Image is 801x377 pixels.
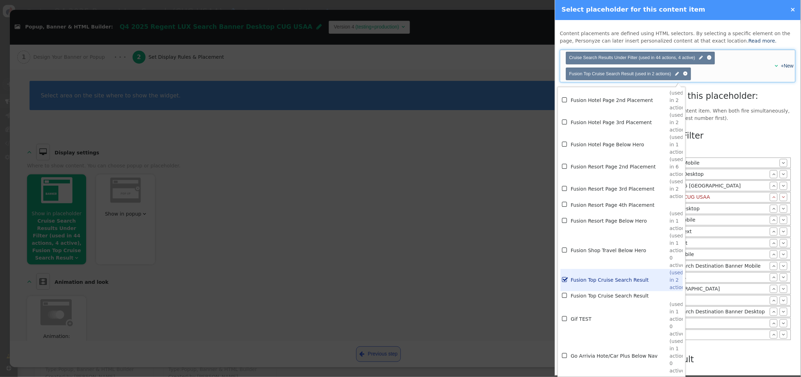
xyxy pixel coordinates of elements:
a: × [790,6,796,13]
span:  [782,183,786,188]
span:  [562,216,568,225]
td: Fusion Hotel Page Below Hero [571,134,670,156]
span:  [562,95,568,105]
span:  [562,245,568,255]
td: (used in 1 actions) [670,134,690,156]
td: Fusion Hotel Page 2nd Placement [571,89,670,111]
td: (used in 2 actions) [670,178,690,200]
span:  [773,183,776,188]
span:  [782,194,786,199]
span:  [782,172,786,177]
span:  [773,286,776,291]
span:  [773,263,776,268]
span:  [773,172,776,177]
span:  [675,71,679,77]
td: Fusion Top Cruise Search Result [571,269,670,291]
td: Fusion Resort Page 2nd Placement [571,156,670,178]
span:  [562,184,568,193]
td: (used in 1 actions, 0 active) [670,301,690,338]
span:  [782,241,786,245]
span: Fusion Top Cruise Search Result (used in 2 actions) [569,71,671,76]
a: Read more. [749,38,777,44]
span:  [562,314,568,324]
span:  [773,275,776,280]
span:  [782,160,786,165]
span:  [562,200,568,209]
span:  [773,252,776,257]
span:  [782,263,786,268]
td: (used in 2 actions) [670,269,690,291]
span:  [773,332,776,337]
span:  [773,229,776,234]
span:  [562,275,568,285]
span:  [773,194,776,199]
span:  [773,241,776,245]
span:  [773,217,776,222]
td: (used in 2 actions) [670,89,690,111]
td: Fusion Resort Page 3rd Placement [571,178,670,200]
span:  [775,63,778,68]
td: Fusion Hotel Page 3rd Placement [571,111,670,134]
td: Fusion Top Cruise Search Result [571,291,670,301]
a: +New [781,63,794,69]
span:  [782,252,786,257]
td: (used in 2 actions) [670,111,690,134]
span:  [782,332,786,337]
span:  [773,298,776,303]
p: Content placements are defined using HTML selectors. By selecting a specific element on the page,... [560,30,796,45]
td: (used in 6 actions) [670,156,690,178]
td: (used in 1 actions) [670,210,690,232]
td: (used in 1 actions, 0 active) [670,232,690,269]
span:  [773,206,776,211]
td: Go Arrivia Hote/Car Plus Below Nav [571,338,670,375]
td: Gif TEST [571,301,670,338]
span:  [773,309,776,314]
span:  [773,321,776,326]
td: Fusion Shop Travel Below Hero [571,232,670,269]
span:  [782,309,786,314]
span:  [782,206,786,211]
td: (used in 1 actions, 0 active) [670,338,690,375]
span:  [782,286,786,291]
span:  [782,229,786,234]
span:  [562,291,568,300]
span:  [782,217,786,222]
span: Cruise Search Results Under Filter (used in 44 actions, 4 active) [569,55,695,60]
span:  [782,275,786,280]
span:  [782,298,786,303]
td: Fusion Resort Page Below Hero [571,210,670,232]
span:  [562,140,568,149]
span:  [562,351,568,360]
span:  [699,55,703,61]
span:  [782,321,786,326]
span:  [562,117,568,127]
span:  [562,162,568,171]
td: Fusion Resort Page 4th Placement [571,200,670,210]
